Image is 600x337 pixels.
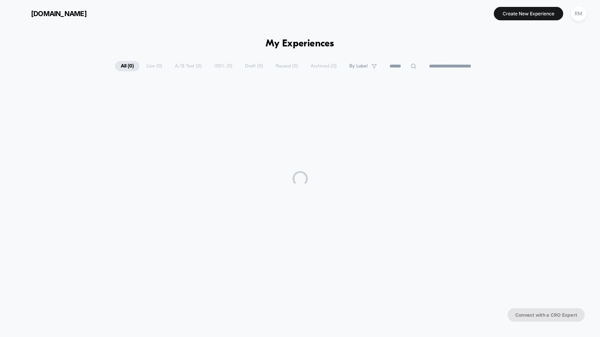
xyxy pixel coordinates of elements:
[31,10,87,18] span: [DOMAIN_NAME]
[266,38,334,49] h1: My Experiences
[349,63,368,69] span: By Label
[508,308,585,322] button: Connect with a CRO Expert
[494,7,563,20] button: Create New Experience
[12,7,89,20] button: [DOMAIN_NAME]
[571,6,586,21] div: RM
[569,6,588,21] button: RM
[115,61,140,71] span: All ( 0 )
